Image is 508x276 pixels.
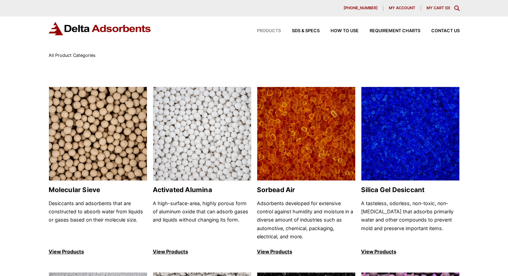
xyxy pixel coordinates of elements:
[257,29,281,33] span: Products
[257,199,356,241] p: Adsorbents developed for extensive control against humidity and moisture in a diverse amount of i...
[49,87,147,256] a: Molecular Sieve Molecular Sieve Desiccants and adsorbents that are constructed to absorb water fr...
[49,186,147,194] h2: Molecular Sieve
[361,186,460,194] h2: Silica Gel Desiccant
[446,5,449,10] span: 0
[431,29,460,33] span: Contact Us
[257,186,356,194] h2: Sorbead Air
[49,53,96,58] span: All Product Categories
[331,29,359,33] span: How to Use
[344,6,377,10] span: [PHONE_NUMBER]
[257,87,356,256] a: Sorbead Air Sorbead Air Adsorbents developed for extensive control against humidity and moisture ...
[292,29,320,33] span: SDS & SPECS
[49,248,147,256] p: View Products
[153,87,251,181] img: Activated Alumina
[370,29,420,33] span: Requirement Charts
[420,29,460,33] a: Contact Us
[383,5,421,11] a: My account
[359,29,420,33] a: Requirement Charts
[281,29,320,33] a: SDS & SPECS
[153,248,251,256] p: View Products
[361,248,460,256] p: View Products
[338,5,383,11] a: [PHONE_NUMBER]
[153,87,251,256] a: Activated Alumina Activated Alumina A high-surface-area, highly porous form of aluminum oxide tha...
[257,248,356,256] p: View Products
[153,199,251,241] p: A high-surface-area, highly porous form of aluminum oxide that can adsorb gases and liquids witho...
[49,199,147,241] p: Desiccants and adsorbents that are constructed to absorb water from liquids or gases based on the...
[361,87,459,181] img: Silica Gel Desiccant
[49,22,151,35] img: Delta Adsorbents
[454,5,460,11] div: Toggle Modal Content
[320,29,359,33] a: How to Use
[257,87,355,181] img: Sorbead Air
[361,87,460,256] a: Silica Gel Desiccant Silica Gel Desiccant A tasteless, odorless, non-toxic, non-[MEDICAL_DATA] th...
[361,199,460,241] p: A tasteless, odorless, non-toxic, non-[MEDICAL_DATA] that adsorbs primarily water and other compo...
[389,6,415,10] span: My account
[49,87,147,181] img: Molecular Sieve
[426,5,450,10] a: My Cart (0)
[246,29,281,33] a: Products
[153,186,251,194] h2: Activated Alumina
